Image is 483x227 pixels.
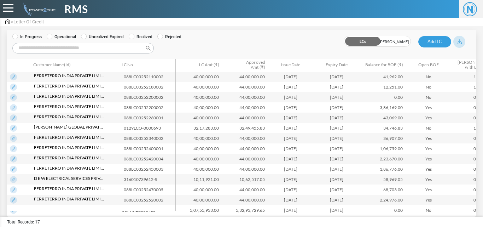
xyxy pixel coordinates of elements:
[13,19,44,24] span: Letter Of Credit
[222,72,268,82] td: 44,00,000.00
[268,174,314,185] td: [DATE]
[121,123,179,133] td: 0129LCO-0000693
[121,92,179,102] td: 088LC03252200002
[406,143,452,154] td: Yes
[360,164,406,174] td: 1,86,776.00
[176,143,222,154] td: 40,00,000.00
[222,92,268,102] td: 44,00,000.00
[314,59,360,71] th: Expiry Date: activate to sort column ascending
[10,73,17,80] img: Edit LC
[10,84,17,91] img: Edit LC
[222,164,268,174] td: 44,00,000.00
[47,34,76,40] label: Operational
[406,59,452,71] th: Open BOE: activate to sort column ascending
[176,133,222,143] td: 40,00,000.00
[222,154,268,164] td: 44,00,000.00
[360,205,406,215] td: 0.00
[121,205,179,215] td: 01791ILC006425
[314,133,360,143] td: [DATE]
[360,102,406,113] td: 3,86,169.00
[10,186,17,193] img: Edit LC
[406,164,452,174] td: Yes
[406,133,452,143] td: Yes
[121,82,179,92] td: 088LC03252180002
[406,174,452,185] td: Yes
[176,123,222,133] td: 32,17,283.00
[10,145,17,152] img: Edit LC
[34,73,105,79] span: Ferreterro India Private Limited (ACC0005516)
[176,154,222,164] td: 40,00,000.00
[377,36,411,47] span: [PERSON_NAME]
[31,59,119,71] th: Customer Name(Id): activate to sort column ascending
[222,174,268,185] td: 10,62,517.05
[121,102,179,113] td: 088LC03252200002.
[406,154,452,164] td: Yes
[12,34,42,40] label: In Progress
[314,92,360,102] td: [DATE]
[34,134,105,141] span: Ferreterro India Private Limited (ACC0005516)
[344,36,377,47] span: LCs
[406,113,452,123] td: Yes
[268,164,314,174] td: [DATE]
[268,113,314,123] td: [DATE]
[406,195,452,205] td: Yes
[121,164,179,174] td: 088LC03252450003
[418,36,451,47] button: Add LC
[314,164,360,174] td: [DATE]
[10,94,17,101] img: Edit LC
[121,72,179,82] td: 088LC03252110002
[222,113,268,123] td: 44,00,000.00
[314,174,360,185] td: [DATE]
[121,133,179,143] td: 088LC03252340002
[360,143,406,154] td: 1,06,759.00
[81,34,124,40] label: Unrealized Expired
[12,43,154,53] label: Search:
[222,102,268,113] td: 44,00,000.00
[314,123,360,133] td: [DATE]
[314,102,360,113] td: [DATE]
[34,144,105,151] span: Ferreterro India Private Limited (ACC0005516)
[34,175,105,182] span: D E W Electrical Services Private Limited (ACC8650622)
[360,123,406,133] td: 34,746.83
[176,195,222,205] td: 40,00,000.00
[176,72,222,82] td: 40,00,000.00
[406,82,452,92] td: No
[34,114,105,120] span: Ferreterro India Private Limited (ACC0005516)
[5,19,10,24] img: admin
[406,205,452,215] td: No
[119,59,176,71] th: LC No.: activate to sort column ascending
[268,154,314,164] td: [DATE]
[268,59,314,71] th: Issue Date: activate to sort column ascending
[360,82,406,92] td: 12,251.00
[314,72,360,82] td: [DATE]
[176,185,222,195] td: 40,00,000.00
[314,185,360,195] td: [DATE]
[268,123,314,133] td: [DATE]
[406,72,452,82] td: No
[360,72,406,82] td: 41,962.00
[7,219,40,225] span: Total Records: 17
[268,82,314,92] td: [DATE]
[360,154,406,164] td: 2,23,670.00
[34,124,105,130] span: [PERSON_NAME] Global Private Limited (ACC5613989)
[34,103,105,110] span: Ferreterro India Private Limited (ACC0005516)
[314,113,360,123] td: [DATE]
[268,102,314,113] td: [DATE]
[121,195,179,205] td: 088LC03252520002
[406,92,452,102] td: No
[34,165,105,171] span: Ferreterro India Private Limited (ACC0005516)
[7,59,31,71] th: &nbsp;: activate to sort column descending
[360,92,406,102] td: 0.00
[222,195,268,205] td: 44,00,000.00
[406,185,452,195] td: Yes
[314,82,360,92] td: [DATE]
[222,59,268,71] th: Approved Amt (₹) : activate to sort column ascending
[121,154,179,164] td: 088LC03252420004
[176,113,222,123] td: 40,00,000.00
[406,123,452,133] td: No
[176,164,222,174] td: 40,00,000.00
[222,82,268,92] td: 44,00,000.00
[10,197,17,204] img: Edit LC
[121,113,179,123] td: 088LC03252260001
[406,102,452,113] td: Yes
